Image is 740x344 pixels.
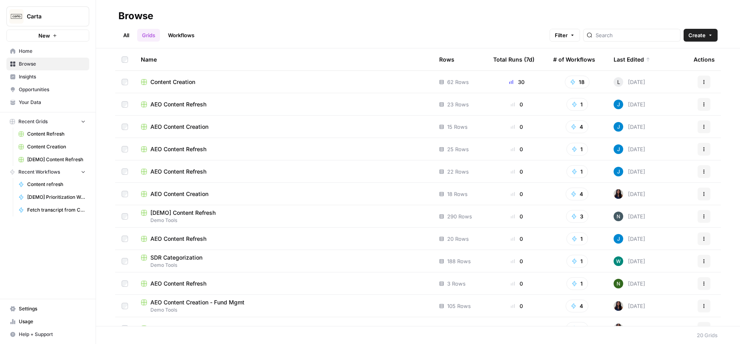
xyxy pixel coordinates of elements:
span: 80 Rows [447,324,469,332]
span: AEO Content Refresh [150,145,206,153]
div: [DATE] [614,144,645,154]
span: AEO Content Refresh [150,280,206,288]
button: 3 [566,210,588,223]
span: Fetch transcript from Chorus [27,206,86,214]
span: Recent Workflows [18,168,60,176]
a: Grids [137,29,160,42]
span: Carta [27,12,75,20]
a: [DEMO] Content Refresh [15,153,89,166]
div: 0 [493,324,540,332]
div: Actions [694,48,715,70]
div: Rows [439,48,454,70]
a: AEO Content Creation [141,123,426,131]
div: [DATE] [614,122,645,132]
span: Content Refresh [27,130,86,138]
div: [DATE] [614,189,645,199]
div: 0 [493,235,540,243]
button: Workspace: Carta [6,6,89,26]
div: [DATE] [614,234,645,244]
span: Demo Tools [141,217,426,224]
span: 290 Rows [447,212,472,220]
a: AEO Content Creation [141,190,426,198]
a: Opportunities [6,83,89,96]
a: AEO Content Refresh [141,168,426,176]
img: z620ml7ie90s7uun3xptce9f0frp [614,100,623,109]
span: Filter [555,31,568,39]
span: Your Data [19,99,86,106]
div: 0 [493,123,540,131]
span: AEO Content Creation - Fund Mgmt [150,298,244,306]
span: AEO Content Refresh [150,168,206,176]
span: 25 Rows [447,145,469,153]
input: Search [596,31,677,39]
div: # of Workflows [553,48,595,70]
span: 105 Rows [447,302,471,310]
a: [DEMO] Prioritization Workflow for creation [15,191,89,204]
span: 20 Rows [447,235,469,243]
a: Workflows [163,29,199,42]
span: Demo Tools [141,262,426,269]
button: Recent Grids [6,116,89,128]
a: AEO Content Refresh [141,280,426,288]
span: Usage [19,318,86,325]
div: [DATE] [614,279,645,288]
span: Home [19,48,86,55]
button: 18 [565,76,590,88]
span: Insights [19,73,86,80]
button: 1 [566,255,588,268]
a: Content refresh [15,178,89,191]
div: [DATE] [614,212,645,221]
button: 4 [566,300,588,312]
span: 62 Rows [447,78,469,86]
span: Browse [19,60,86,68]
button: Recent Workflows [6,166,89,178]
div: 0 [493,280,540,288]
button: 1 [566,277,588,290]
a: SDR CategorizationDemo Tools [141,254,426,269]
span: Content Creation [27,143,86,150]
img: vaiar9hhcrg879pubqop5lsxqhgw [614,256,623,266]
span: New [38,32,50,40]
button: 1 [566,98,588,111]
a: Content Creation [15,140,89,153]
a: AEO Content Creation - Fund MgmtDemo Tools [141,298,426,314]
a: Content Creation [141,78,426,86]
span: 3 Rows [447,280,466,288]
div: Last Edited [614,48,650,70]
button: 4 [566,188,588,200]
a: Fetch transcript from Chorus [15,204,89,216]
a: AEO Content Refresh [141,100,426,108]
img: mfx9qxiwvwbk9y2m949wqpoopau8 [614,212,623,221]
div: 0 [493,168,540,176]
img: rox323kbkgutb4wcij4krxobkpon [614,324,623,333]
a: AEO Content Refresh [141,145,426,153]
span: [DEMO] Prioritization Workflow for creation [27,194,86,201]
span: Create [688,31,706,39]
a: Home [6,45,89,58]
a: Browse [6,58,89,70]
span: AEO Content Creation [150,123,208,131]
a: AEO Content Refresh [141,235,426,243]
div: [DATE] [614,100,645,109]
button: 2 [566,322,588,335]
span: 15 Rows [447,123,468,131]
span: AEO Content Refresh [150,100,206,108]
span: Help + Support [19,331,86,338]
div: 0 [493,145,540,153]
a: Your Data [6,96,89,109]
div: [DATE] [614,324,645,333]
span: Opportunities [19,86,86,93]
img: g4o9tbhziz0738ibrok3k9f5ina6 [614,279,623,288]
span: Content Creation [150,78,195,86]
span: 188 Rows [447,257,471,265]
span: AEO Content Refresh [150,235,206,243]
span: Content refresh [27,181,86,188]
span: [DEMO] Content Refresh [27,156,86,163]
button: New [6,30,89,42]
a: Content Refresh [15,128,89,140]
div: 0 [493,212,540,220]
div: [DATE] [614,167,645,176]
span: 18 Rows [447,190,468,198]
a: Usage [6,315,89,328]
span: AEO Content Creation [150,190,208,198]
